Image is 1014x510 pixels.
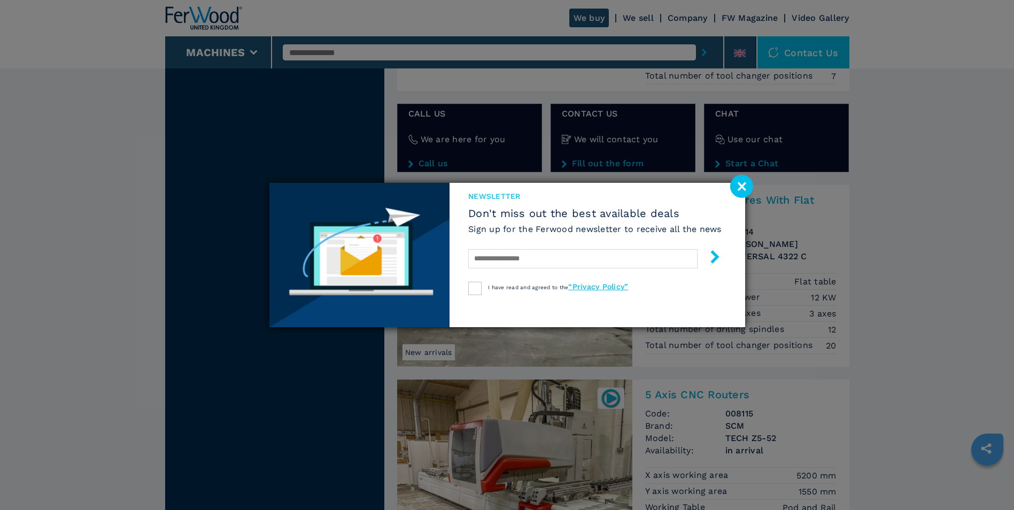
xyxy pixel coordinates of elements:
a: “Privacy Policy” [568,282,628,291]
span: Don't miss out the best available deals [468,207,722,220]
span: I have read and agreed to the [488,284,628,290]
h6: Sign up for the Ferwood newsletter to receive all the news [468,223,722,235]
img: Newsletter image [269,183,450,327]
span: newsletter [468,191,722,202]
button: submit-button [698,246,722,271]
